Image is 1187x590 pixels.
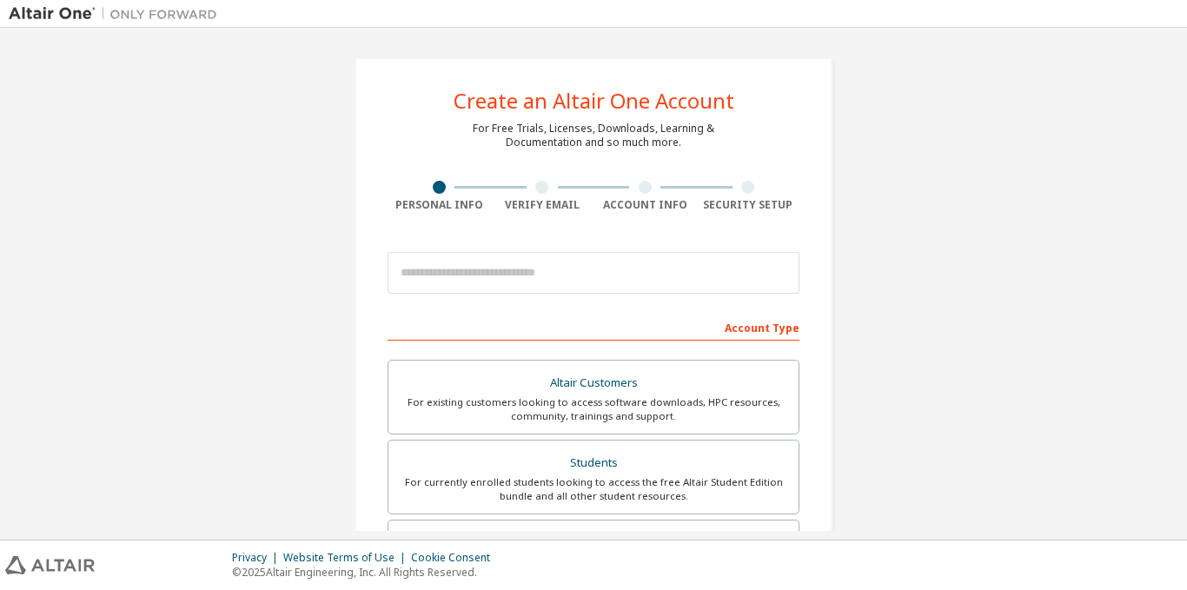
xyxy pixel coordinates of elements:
[593,198,697,212] div: Account Info
[232,551,283,565] div: Privacy
[388,198,491,212] div: Personal Info
[399,451,788,475] div: Students
[411,551,501,565] div: Cookie Consent
[399,395,788,423] div: For existing customers looking to access software downloads, HPC resources, community, trainings ...
[399,371,788,395] div: Altair Customers
[399,531,788,555] div: Faculty
[232,565,501,580] p: © 2025 Altair Engineering, Inc. All Rights Reserved.
[473,122,714,149] div: For Free Trials, Licenses, Downloads, Learning & Documentation and so much more.
[283,551,411,565] div: Website Terms of Use
[9,5,226,23] img: Altair One
[697,198,800,212] div: Security Setup
[388,313,799,341] div: Account Type
[5,556,95,574] img: altair_logo.svg
[399,475,788,503] div: For currently enrolled students looking to access the free Altair Student Edition bundle and all ...
[454,90,734,111] div: Create an Altair One Account
[491,198,594,212] div: Verify Email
